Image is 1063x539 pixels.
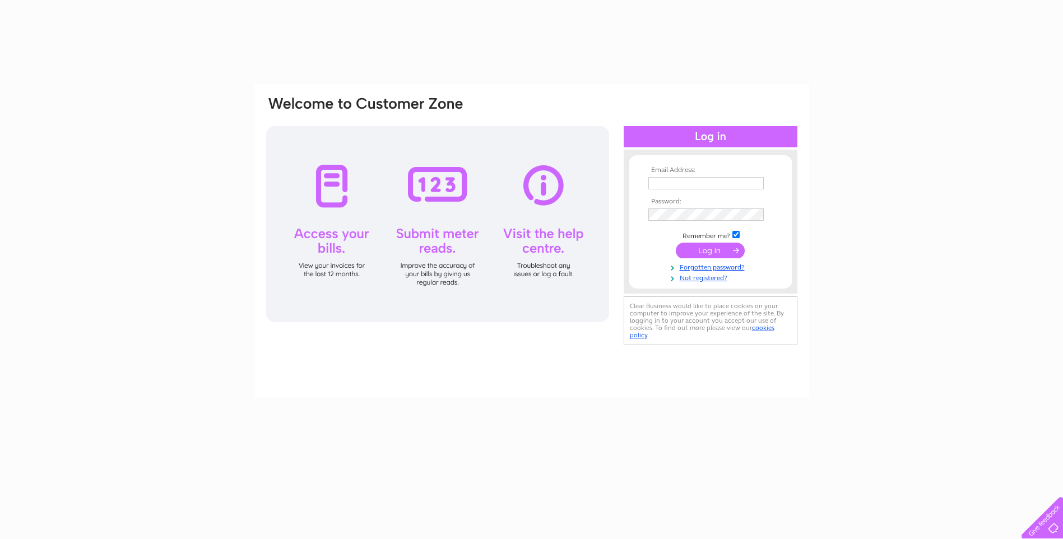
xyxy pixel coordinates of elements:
[648,272,776,282] a: Not registered?
[624,296,797,345] div: Clear Business would like to place cookies on your computer to improve your experience of the sit...
[646,198,776,206] th: Password:
[646,166,776,174] th: Email Address:
[648,261,776,272] a: Forgotten password?
[630,324,774,339] a: cookies policy
[676,243,745,258] input: Submit
[646,229,776,240] td: Remember me?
